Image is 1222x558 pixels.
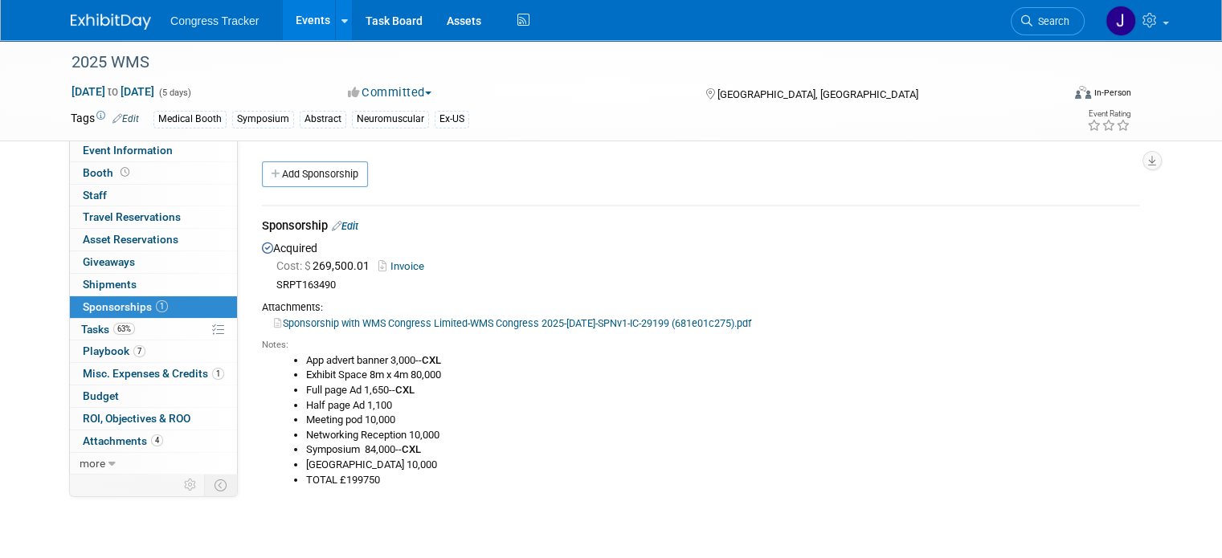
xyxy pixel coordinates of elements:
div: Event Rating [1087,110,1130,118]
span: ROI, Objectives & ROO [83,412,190,425]
li: Exhibit Space 8m x 4m 80,000 [306,368,1139,383]
span: Cost: $ [276,259,313,272]
span: Travel Reservations [83,210,181,223]
div: Attachments: [262,300,1139,315]
a: Attachments4 [70,430,237,452]
a: Invoice [378,260,431,272]
button: Committed [342,84,438,101]
li: Half page Ad 1,100 [306,398,1139,413]
span: [DATE] [DATE] [71,84,155,99]
div: 2025 WMS [66,48,1041,77]
a: more [70,453,237,475]
a: Booth [70,162,237,184]
span: Misc. Expenses & Credits [83,367,224,380]
a: Edit [332,220,358,232]
span: Booth not reserved yet [117,166,133,178]
a: Tasks63% [70,319,237,340]
a: Sponsorship with WMS Congress Limited-WMS Congress 2025-[DATE]-SPNv1-IC-29199 (681e01c275).pdf [274,317,751,329]
div: Notes: [262,339,1139,352]
div: Symposium [232,111,294,128]
td: Toggle Event Tabs [205,475,238,495]
a: Search [1011,7,1085,35]
img: ExhibitDay [71,14,151,30]
li: Networking Reception 10,000 [306,428,1139,443]
span: Booth [83,166,133,179]
span: more [80,457,105,470]
a: ROI, Objectives & ROO [70,408,237,430]
div: Ex-US [435,111,469,128]
img: Jessica Davidson [1106,6,1136,36]
a: Budget [70,385,237,407]
div: In-Person [1093,87,1131,99]
span: Asset Reservations [83,233,178,246]
a: Shipments [70,274,237,295]
b: CXL [422,354,441,366]
span: Staff [83,189,107,202]
span: Giveaways [83,255,135,268]
span: 1 [156,300,168,312]
span: Congress Tracker [170,14,259,27]
a: Misc. Expenses & Credits1 [70,363,237,385]
span: Playbook [83,344,145,357]
a: Travel Reservations [70,206,237,228]
img: Format-Inperson.png [1075,86,1091,99]
li: Full page Ad 1,650-- [306,383,1139,398]
td: Personalize Event Tab Strip [177,475,205,495]
li: App advert banner 3,000-- [306,353,1139,369]
span: 269,500.01 [276,259,376,272]
li: Meeting pod 10,000 [306,413,1139,428]
a: Edit [112,113,139,124]
a: Sponsorships1 [70,296,237,318]
a: Event Information [70,140,237,161]
span: Shipments [83,278,137,291]
span: 4 [151,434,163,446]
td: Tags [71,110,139,128]
span: 7 [133,345,145,357]
div: Event Format [975,83,1131,108]
span: 63% [113,323,135,335]
span: Budget [83,389,119,402]
a: Giveaways [70,251,237,273]
span: [GEOGRAPHIC_DATA], [GEOGRAPHIC_DATA] [717,88,918,100]
div: Abstract [300,111,346,128]
li: Symposium 84,000-- [306,442,1139,458]
span: Search [1032,15,1069,27]
li: [GEOGRAPHIC_DATA] 10,000 [306,458,1139,473]
a: Playbook7 [70,340,237,362]
span: Attachments [83,434,163,447]
b: CXL [395,384,415,396]
div: SRPT163490 [276,279,1139,292]
span: to [105,85,121,98]
a: Staff [70,185,237,206]
span: (5 days) [157,88,191,98]
span: Event Information [83,144,173,157]
div: Acquired [262,238,1139,500]
li: TOTAL £199750 [306,473,1139,488]
a: Asset Reservations [70,229,237,250]
div: Neuromuscular [352,111,429,128]
div: Sponsorship [262,218,1139,238]
span: Sponsorships [83,300,168,313]
span: 1 [212,368,224,380]
b: CXL [402,443,421,455]
div: Medical Booth [153,111,227,128]
a: Add Sponsorship [262,161,368,187]
span: Tasks [81,323,135,336]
